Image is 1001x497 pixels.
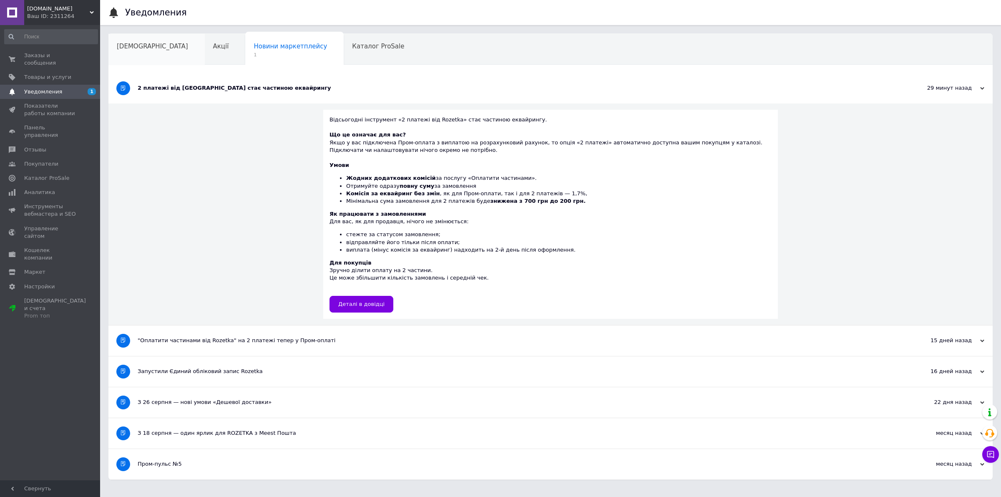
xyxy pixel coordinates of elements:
[117,43,188,50] span: [DEMOGRAPHIC_DATA]
[24,124,77,139] span: Панель управления
[254,52,327,58] span: 1
[329,131,406,138] b: Що це означає для вас?
[329,296,393,313] a: Деталі в довідці
[901,337,984,344] div: 15 дней назад
[901,399,984,406] div: 22 дня назад
[24,88,62,96] span: Уведомления
[24,312,86,320] div: Prom топ
[346,231,772,238] li: стежте за статусом замовлення;
[24,174,69,182] span: Каталог ProSale
[901,368,984,375] div: 16 дней назад
[138,368,901,375] div: Запустили Єдиний обліковий запис Rozetka
[27,5,90,13] span: MotoRR.com.ua
[24,203,77,218] span: Инструменты вебмастера и SEO
[346,246,772,254] li: виплата (мінус комісія за еквайринг) надходить на 2-й день після оформлення.
[346,190,440,197] b: Комісія за еквайринг без змін
[490,198,586,204] b: знижена з 700 грн до 200 грн.
[346,190,772,197] li: , як для Пром-оплати, так і для 2 платежів — 1,7%,
[27,13,100,20] div: Ваш ID: 2311264
[329,116,772,131] div: Відсьогодні інструмент «2 платежі від Rozetka» стає частиною еквайрингу.
[329,259,772,290] div: Зручно ділити оплату на 2 частини. Це може збільшити кількість замовлень і середній чек.
[24,73,71,81] span: Товары и услуги
[138,460,901,468] div: Пром-пульс №5
[254,43,327,50] span: Новини маркетплейсу
[88,88,96,95] span: 1
[24,189,55,196] span: Аналитика
[138,337,901,344] div: "Оплатити частинами від Rozetka" на 2 платежі тепер у Пром-оплаті
[24,268,45,276] span: Маркет
[329,131,772,154] div: Якщо у вас підключена Пром-оплата з виплатою на розрахунковий рахунок, то опція «2 платежі» автом...
[213,43,229,50] span: Акції
[901,429,984,437] div: месяц назад
[329,162,349,168] b: Умови
[24,102,77,117] span: Показатели работы компании
[346,239,772,246] li: відправляйте його тільки після оплати;
[24,247,77,262] span: Кошелек компании
[24,160,58,168] span: Покупатели
[346,182,772,190] li: Отримуйте одразу за замовлення
[346,197,772,205] li: Мінімальна сума замовлення для 2 платежів буде
[901,84,984,92] div: 29 минут назад
[352,43,404,50] span: Каталог ProSale
[338,301,385,307] span: Деталі в довідці
[24,146,46,154] span: Отзывы
[400,183,434,189] b: повну суму
[329,211,426,217] b: Як працювати з замовленнями
[125,8,187,18] h1: Уведомления
[346,175,436,181] b: Жодних додаткових комісій
[138,84,901,92] div: 2 платежі від [GEOGRAPHIC_DATA] стає частиною еквайрингу
[329,260,371,266] b: Для покупців
[346,174,772,182] li: за послугу «Оплатити частинами».
[329,210,772,254] div: Для вас, як для продавця, нічого не змінюється:
[24,297,86,320] span: [DEMOGRAPHIC_DATA] и счета
[4,29,98,44] input: Поиск
[24,225,77,240] span: Управление сайтом
[982,446,999,463] button: Чат с покупателем
[24,52,77,67] span: Заказы и сообщения
[24,283,55,290] span: Настройки
[138,429,901,437] div: З 18 серпня — один ярлик для ROZETKA з Meest Пошта
[138,399,901,406] div: З 26 серпня — нові умови «Дешевої доставки»
[901,460,984,468] div: месяц назад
